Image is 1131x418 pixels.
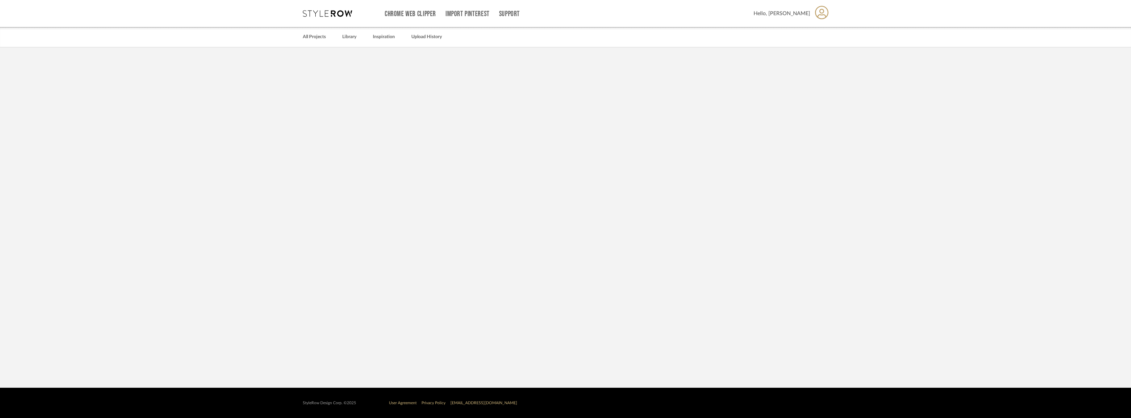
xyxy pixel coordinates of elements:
a: All Projects [303,33,326,41]
a: Chrome Web Clipper [385,11,436,17]
a: Privacy Policy [421,401,445,405]
a: Upload History [411,33,442,41]
a: Import Pinterest [445,11,490,17]
a: [EMAIL_ADDRESS][DOMAIN_NAME] [450,401,517,405]
a: Support [499,11,520,17]
a: Library [342,33,356,41]
a: User Agreement [389,401,417,405]
span: Hello, [PERSON_NAME] [754,10,810,17]
a: Inspiration [373,33,395,41]
div: StyleRow Design Corp. ©2025 [303,401,356,406]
